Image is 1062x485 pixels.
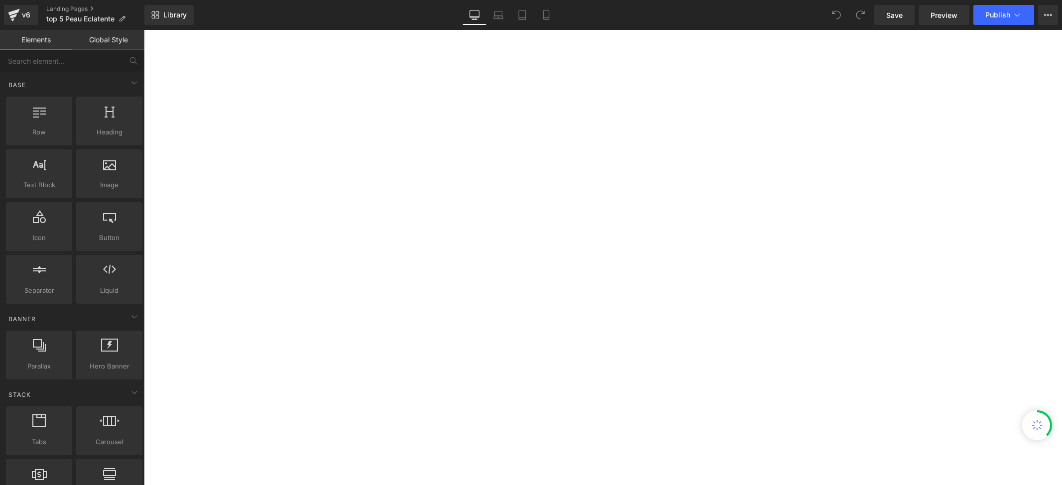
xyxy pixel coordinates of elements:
span: Row [9,127,69,137]
span: Stack [7,390,32,399]
span: Button [79,233,139,243]
span: Image [79,180,139,190]
a: Landing Pages [46,5,144,13]
span: Heading [79,127,139,137]
a: New Library [144,5,194,25]
span: Carousel [79,437,139,447]
a: Desktop [463,5,486,25]
a: v6 [4,5,38,25]
a: Laptop [486,5,510,25]
button: More [1038,5,1058,25]
span: Hero Banner [79,361,139,371]
span: Publish [985,11,1010,19]
span: Base [7,80,27,90]
div: v6 [20,8,32,21]
span: Save [886,10,903,20]
span: Icon [9,233,69,243]
span: Library [163,10,187,19]
button: Undo [826,5,846,25]
span: Parallax [9,361,69,371]
span: top 5 Peau Eclatente [46,15,115,23]
span: Liquid [79,285,139,296]
span: Separator [9,285,69,296]
button: Publish [973,5,1034,25]
a: Mobile [534,5,558,25]
span: Preview [931,10,957,20]
span: Banner [7,314,37,324]
a: Global Style [72,30,144,50]
span: Text Block [9,180,69,190]
a: Tablet [510,5,534,25]
span: Tabs [9,437,69,447]
a: Preview [919,5,969,25]
button: Redo [850,5,870,25]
